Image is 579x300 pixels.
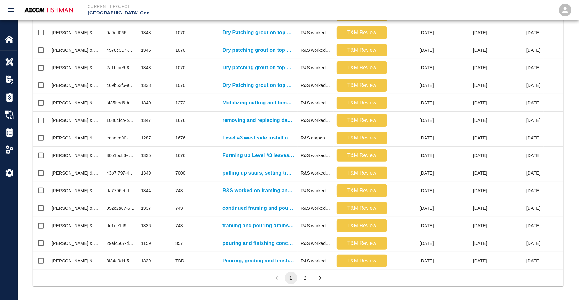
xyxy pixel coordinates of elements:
div: f435bed6-b95e-49c8-99c1-c4805f8e265b [107,100,135,106]
div: [DATE] [437,182,490,199]
div: [DATE] [390,217,437,234]
div: 1344 [141,187,151,194]
div: Roger & Sons Concrete [52,47,100,53]
button: Go to next page [314,272,326,284]
div: TBD [175,258,184,264]
a: removing and replacing damaged Styrofoam East Pier Level #2 Gate #2 [222,117,295,124]
a: R&S worked on framing and pouring drains Level #3 F2... [222,187,295,194]
div: Roger & Sons Concrete [52,170,100,176]
div: 1070 [175,65,185,71]
div: 1337 [141,205,151,211]
p: Forming up Level #3 leaves outs between G#2 and G#3 [222,152,295,159]
div: R&S worked on pulling up stairs, setting treads and finishing concrete for Gate #12 stairs #3 to ... [301,170,331,176]
div: 1676 [175,135,185,141]
button: open drawer [4,3,19,18]
div: 1346 [141,47,151,53]
div: [DATE] [437,217,490,234]
div: 1159 [141,240,151,246]
div: 052c2a07-59af-4a87-9b08-54fefe04213f [107,205,135,211]
a: Dry patching grout on top of beams for Column line D/13 [222,64,295,71]
div: 1676 [175,152,185,159]
a: Pouring, grading and finishing concrete for EP L2&3 topping slab glass infills-west of gate 4, Ca... [222,257,295,265]
p: T&M Review [339,117,384,124]
div: R&S worked on Dry Patching grout on top of beams Column line N/19 Breakdown: 2 masons 8hrs each 1... [301,82,331,88]
img: AECOM Tishman [22,6,75,14]
div: R&S worked on framing and pouring drains for Level #3 F2 MER. Breakdown: 1 mason 8hrs 1 labor 8hr... [301,223,331,229]
div: [DATE] [437,234,490,252]
div: Roger & Sons Concrete [52,187,100,194]
div: 8f84e9dd-54e5-4981-9148-38c5948ad02f [107,258,135,264]
div: 1287 [141,135,151,141]
div: [DATE] [490,252,544,270]
div: [DATE] [437,164,490,182]
div: R&S worked on Dry Patching grout on top of beams Column line D/13 2nd floor, and L/7 2nd floor. B... [301,29,331,36]
div: 1070 [175,82,185,88]
button: page 1 [285,272,297,284]
a: Level #3 west side installing Styrofoam under the [PERSON_NAME] duck. [222,134,295,142]
div: da7706eb-f72e-43df-b84a-b1175eaa637f [107,187,135,194]
p: T&M Review [339,187,384,194]
div: R&S carpenters worked on Level #3 west side installing Styrofoam under the walker duck. Breakdown... [301,135,331,141]
p: Dry Patching grout on top of beams Column line N/19 [222,82,295,89]
div: Roger & Sons Concrete [52,205,100,211]
div: 1343 [141,65,151,71]
div: [DATE] [490,199,544,217]
div: 1676 [175,117,185,124]
div: Roger & Sons Concrete [52,240,100,246]
div: 1070 [175,29,185,36]
a: Dry patching grout on top of beams getting man [DEMOGRAPHIC_DATA] man lift to 2nd floor and mater... [222,46,295,54]
p: continued framing and pouring drains for Level #3 F2 MER. [222,204,295,212]
div: eaaded90-ea37-473e-8301-9fcddabb7b5f [107,135,135,141]
p: pouring and finishing concrete for HHN1/L2 north mezz formed infill. [222,239,295,247]
p: T&M Review [339,222,384,229]
div: [DATE] [390,76,437,94]
div: [DATE] [490,129,544,147]
p: T&M Review [339,99,384,107]
p: T&M Review [339,239,384,247]
p: [GEOGRAPHIC_DATA] One [88,9,323,17]
div: [DATE] [390,94,437,112]
div: [DATE] [437,147,490,164]
p: T&M Review [339,64,384,71]
div: [DATE] [437,94,490,112]
div: [DATE] [490,217,544,234]
div: de1de1d9-3da1-4ca9-b8af-c962138fd73c [107,223,135,229]
a: Dry Patching grout on top of beams Column line D/13 2nd floor, and L/7 2nd floor. [222,29,295,36]
p: pulling up stairs, setting treads and finishing concrete for Gate #12 stairs #3 to #4. [222,169,295,177]
div: [DATE] [390,252,437,270]
div: 30b1bcb3-fbca-4d40-934c-bc4dd0a51eab [107,152,135,159]
div: [DATE] [390,112,437,129]
div: [DATE] [437,24,490,41]
div: Roger & Sons Concrete [52,258,100,264]
div: 7000 [175,170,185,176]
p: T&M Review [339,169,384,177]
div: [DATE] [390,129,437,147]
div: 4576e317-2a6d-4ce9-8a62-1ea64fc24d9b [107,47,135,53]
div: Roger & Sons Concrete [52,135,100,141]
div: R&S worked on Dry patching grout on top of beams for Column line D/13 Breakdown: 2 masons 8hrs ea... [301,65,331,71]
div: 1349 [141,170,151,176]
div: [DATE] [490,182,544,199]
div: 1272 [175,100,185,106]
div: R&S worked on continued framing and pouring drains for Level #3 F2 MER. Breakdown: 1 mason 8hrs 1... [301,205,331,211]
div: 1348 [141,29,151,36]
div: 29afc567-d62c-4d0c-a4b4-fd19ab55e060 [107,240,135,246]
div: 1339 [141,258,151,264]
div: [DATE] [390,199,437,217]
div: 1347 [141,117,151,124]
div: 10864fcb-ba40-4713-93e9-65360d99e6d8 [107,117,135,124]
div: R&S worked on mobilizing concrete via concrete buggies using EP hoists, shoveling concrete to inf... [301,258,331,264]
p: Current Project [88,4,323,9]
div: [DATE] [490,59,544,76]
p: T&M Review [339,82,384,89]
p: T&M Review [339,29,384,36]
nav: pagination navigation [269,272,327,284]
div: 743 [175,223,183,229]
div: [DATE] [390,164,437,182]
div: [DATE] [490,41,544,59]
